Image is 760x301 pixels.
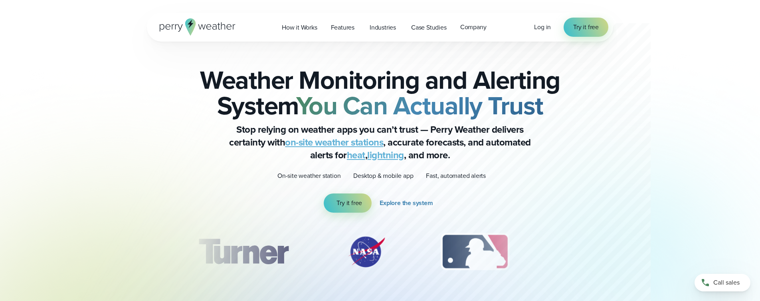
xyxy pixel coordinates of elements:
a: lightning [367,148,404,162]
div: 2 of 12 [338,232,394,272]
div: slideshow [187,232,573,276]
h2: Weather Monitoring and Alerting System [187,67,573,118]
strong: You Can Actually Trust [296,87,543,124]
p: Fast, automated alerts [426,171,486,181]
span: Industries [370,23,396,32]
a: heat [347,148,365,162]
a: Call sales [695,274,750,291]
p: On-site weather station [277,171,340,181]
a: Try it free [564,18,608,37]
img: PGA.svg [556,232,619,272]
img: Turner-Construction_1.svg [187,232,300,272]
span: Case Studies [411,23,447,32]
a: How it Works [275,19,324,36]
span: How it Works [282,23,317,32]
p: Stop relying on weather apps you can’t trust — Perry Weather delivers certainty with , accurate f... [220,123,540,161]
div: 3 of 12 [433,232,517,272]
span: Features [331,23,354,32]
a: Try it free [324,193,372,213]
img: NASA.svg [338,232,394,272]
a: on-site weather stations [285,135,383,150]
a: Case Studies [404,19,453,36]
div: 1 of 12 [187,232,300,272]
span: Try it free [336,198,362,208]
div: 4 of 12 [556,232,619,272]
span: Try it free [573,22,599,32]
a: Explore the system [380,193,436,213]
a: Log in [534,22,551,32]
span: Explore the system [380,198,433,208]
p: Desktop & mobile app [353,171,413,181]
span: Company [460,22,487,32]
span: Call sales [713,278,740,287]
img: MLB.svg [433,232,517,272]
